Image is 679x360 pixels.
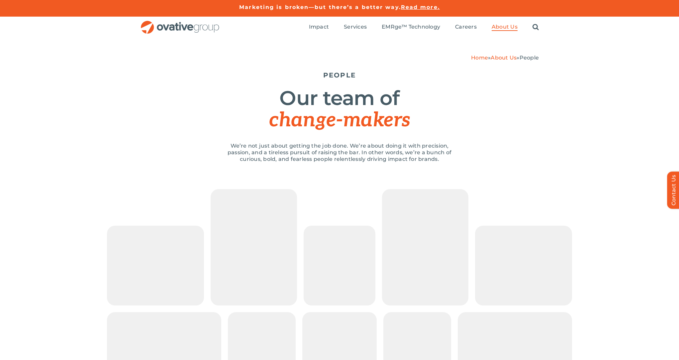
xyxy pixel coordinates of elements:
a: About Us [492,24,518,31]
p: We’re not just about getting the job done. We’re about doing it with precision, passion, and a ti... [220,143,459,163]
a: Marketing is broken—but there’s a better way. [239,4,401,10]
span: Impact [309,24,329,30]
span: Services [344,24,367,30]
a: Home [471,55,488,61]
a: About Us [491,55,517,61]
span: Careers [455,24,477,30]
a: Careers [455,24,477,31]
img: People – Collage Ethan [107,226,204,305]
img: People – Collage Trushna [475,226,572,305]
span: » » [471,55,539,61]
span: change-makers [269,108,410,132]
a: Search [533,24,539,31]
img: 240613_Ovative Group_Portrait14945 (1) [211,189,297,305]
nav: Menu [309,17,539,38]
span: About Us [492,24,518,30]
a: Read more. [401,4,440,10]
a: OG_Full_horizontal_RGB [140,20,220,26]
a: Impact [309,24,329,31]
h5: PEOPLE [140,71,539,79]
img: People – Collage McCrossen [382,189,468,305]
img: People – Collage Lauren [304,226,375,305]
a: Services [344,24,367,31]
span: People [520,55,539,61]
h1: Our team of [140,87,539,131]
a: EMRge™ Technology [382,24,440,31]
span: EMRge™ Technology [382,24,440,30]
